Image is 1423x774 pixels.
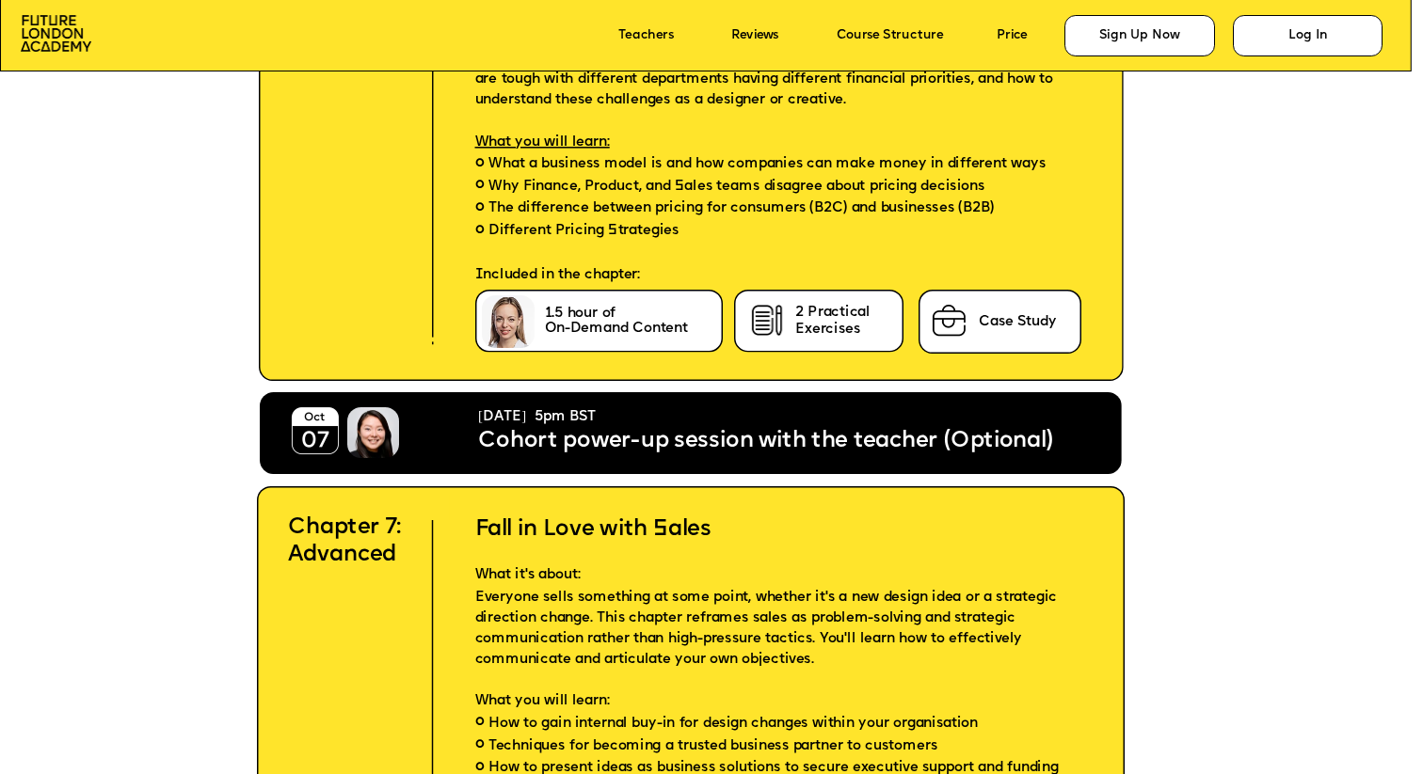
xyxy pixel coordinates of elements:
[618,29,674,43] a: Teachers
[21,15,91,51] img: image-aac980e9-41de-4c2d-a048-f29dd30a0068.png
[489,713,979,735] span: How to gain internal buy-in for design changes within your organisation
[489,735,938,758] span: Techniques for becoming a trusted business partner to customers
[489,220,680,243] span: Different Pricing Strategies
[795,306,871,335] span: 2 Practical Exercises
[447,544,1077,587] p: What it's about:
[447,670,1077,713] p: What you will learn:
[478,410,596,422] span: [DATE] 5pm BST
[746,301,788,341] img: image-cb722855-f231-420d-ba86-ef8a9b8709e7.png
[837,29,944,43] a: Course Structure
[447,264,1068,287] p: Included in the chapter:
[288,516,408,566] span: Chapter 7: Advanced
[478,430,1052,452] span: Cohort power-up session with the teacher (Optional)
[475,135,610,148] span: What you will learn:
[289,404,342,457] img: image-7665a4b8-1b66-4be6-8f36-1a395ef37bd4.png
[489,197,995,220] span: The difference between pricing for consumers (B2C) and businesses (B2B)
[928,300,969,340] img: image-75ee59ac-5515-4aba-aadc-0d7dfe35305c.png
[731,29,778,43] a: Reviews
[489,175,985,197] span: Why Finance, Product, and Sales teams disagree about pricing decisions
[489,153,1047,176] span: What a business model is and how companies can make money in different ways
[979,316,1057,328] span: Case Study
[997,29,1027,43] a: Price
[475,52,1064,106] span: Explore why pricing is a central part of a business model. Learn why pricing decisions are tough ...
[447,488,1077,544] h2: Fall in Love with Sales
[545,308,688,336] span: 1.5 hour of On-Demand Content
[447,587,1077,671] p: Everyone sells something at some point, whether it's a new design idea or a strategic direction c...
